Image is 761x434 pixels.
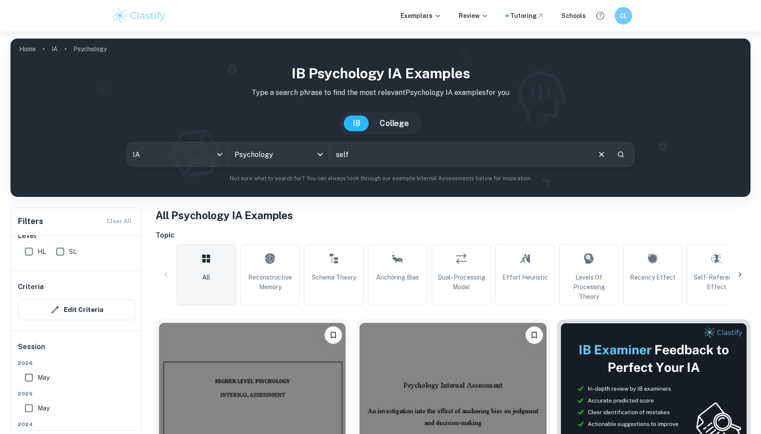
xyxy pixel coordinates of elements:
[330,142,590,167] input: E.g. cognitive development theories, abnormal psychology case studies, social psychology experime...
[38,373,49,382] span: May
[19,43,36,55] a: Home
[38,403,49,413] span: May
[18,359,135,367] span: 2026
[344,115,369,131] button: IB
[17,63,744,84] h1: IB Psychology IA examples
[18,231,135,241] h6: Level
[593,8,608,23] button: Help and Feedback
[561,11,586,21] a: Schools
[52,43,58,55] a: IA
[314,148,326,161] button: Open
[10,38,751,197] img: profile cover
[593,146,610,163] button: Clear
[111,7,167,24] img: Clastify logo
[401,11,441,21] p: Exemplars
[312,273,356,282] span: Schema Theory
[18,215,43,227] h6: Filters
[244,273,296,292] span: Reconstructive Memory
[17,87,744,98] p: Type a search phrase to find the most relevant Psychology IA examples for you
[502,273,548,282] span: Effort Heuristic
[325,326,342,344] button: Bookmark
[613,147,628,162] button: Search
[18,282,44,292] h6: Criteria
[18,342,135,359] h6: Session
[156,207,751,223] h1: All Psychology IA Examples
[18,420,135,428] span: 2024
[436,273,487,292] span: Dual-Processing Model
[17,174,744,183] p: Not sure what to search for? You can always look through our example Internal Assessments below f...
[615,7,632,24] button: CL
[459,11,488,21] p: Review
[73,44,107,54] p: Psychology
[156,230,751,241] h6: Topic
[18,299,135,320] button: Edit Criteria
[563,273,615,301] span: Levels of Processing Theory
[127,142,228,167] div: IA
[619,11,629,21] h6: CL
[18,390,135,398] span: 2025
[69,247,76,256] span: SL
[526,326,543,344] button: Bookmark
[691,273,742,292] span: Self-Reference Effect
[371,115,418,131] button: College
[38,247,46,256] span: HL
[202,273,210,282] span: All
[630,273,676,282] span: Recency Effect
[376,273,419,282] span: Anchoring Bias
[510,11,544,21] a: Tutoring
